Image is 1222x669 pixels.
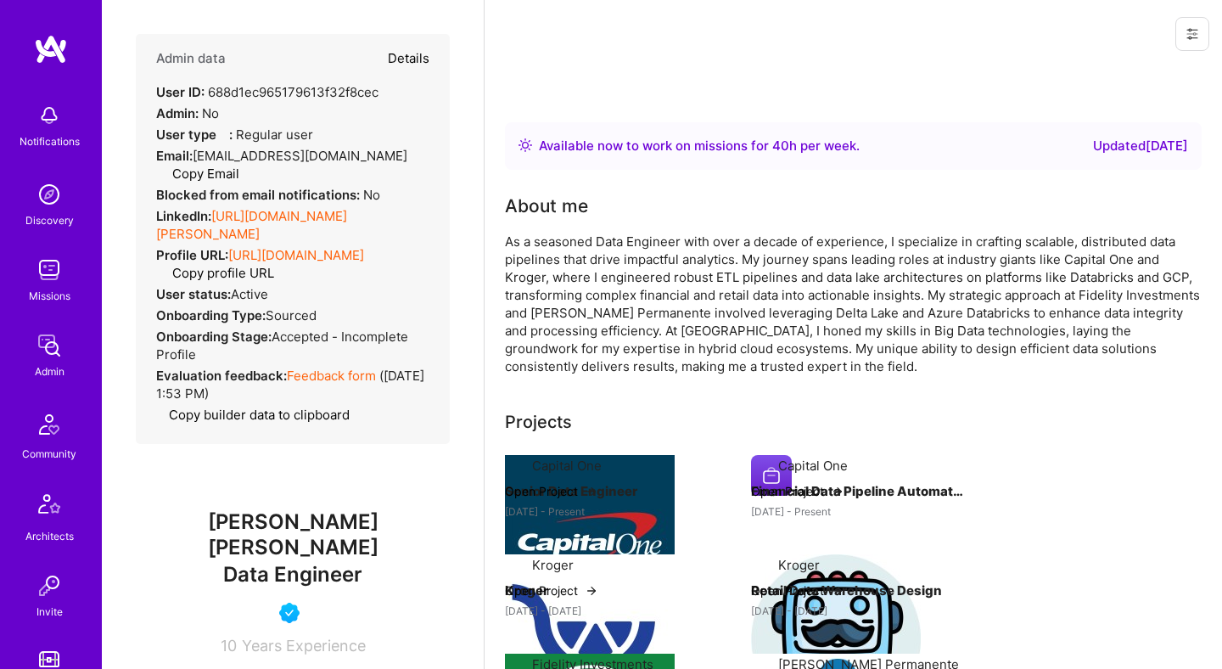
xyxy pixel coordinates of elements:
span: Years Experience [242,637,366,655]
button: Open Project [505,482,598,500]
div: No [156,186,380,204]
button: Copy profile URL [160,264,274,282]
button: Copy Email [160,165,239,183]
div: Projects [505,409,572,435]
span: 10 [221,637,237,655]
img: Vetted A.Teamer [279,603,300,623]
div: [DATE] - Present [751,503,963,520]
div: Kroger [778,556,820,574]
div: [DATE] - Present [505,503,717,520]
i: Help [216,126,229,139]
div: No [156,104,219,122]
div: Capital One [532,457,602,475]
img: Company logo [505,455,675,625]
i: icon Copy [160,168,172,181]
img: bell [32,98,66,132]
strong: Blocked from email notifications: [156,187,363,203]
a: [URL][DOMAIN_NAME][PERSON_NAME] [156,208,347,242]
i: icon Copy [160,267,172,280]
img: Architects [29,486,70,527]
div: ( [DATE] 1:53 PM ) [156,367,429,402]
div: Notifications [20,132,80,150]
div: As a seasoned Data Engineer with over a decade of experience, I specialize in crafting scalable, ... [505,233,1202,375]
strong: User type : [156,126,233,143]
img: logo [34,34,68,65]
div: Capital One [778,457,848,475]
button: Open Project [751,582,844,599]
img: admin teamwork [32,329,66,363]
img: arrow-right [831,485,844,498]
h4: Senior Data Engineer [505,481,717,503]
img: discovery [32,177,66,211]
img: Community [29,404,70,445]
h4: Financial Data Pipeline Automation [751,481,963,503]
h4: Admin data [156,51,226,66]
span: sourced [266,307,317,323]
strong: User ID: [156,84,205,100]
div: Architects [25,527,74,545]
button: Open Project [505,582,598,599]
div: Kroger [532,556,574,574]
strong: Onboarding Stage: [156,329,272,345]
i: icon Copy [156,409,169,422]
div: [DATE] - [DATE] [505,602,717,620]
div: Discovery [25,211,74,229]
div: Invite [36,603,63,621]
strong: Profile URL: [156,247,228,263]
span: [EMAIL_ADDRESS][DOMAIN_NAME] [193,148,407,164]
button: Copy builder data to clipboard [156,406,350,424]
span: Accepted - Incomplete Profile [156,329,408,363]
img: Company logo [751,455,792,496]
img: arrow-right [831,584,844,598]
span: 40 [772,138,789,154]
strong: Admin: [156,105,199,121]
div: Missions [29,287,70,305]
a: Feedback form [287,368,376,384]
img: teamwork [32,253,66,287]
span: Active [231,286,268,302]
img: Invite [32,569,66,603]
strong: Evaluation feedback: [156,368,287,384]
button: Details [388,34,429,83]
strong: Email: [156,148,193,164]
strong: Onboarding Type: [156,307,266,323]
img: Availability [519,138,532,152]
div: About me [505,194,588,219]
div: Admin [35,363,64,380]
h4: Kroger [505,580,717,602]
strong: LinkedIn: [156,208,211,224]
span: Data Engineer [223,562,362,587]
a: [URL][DOMAIN_NAME] [228,247,364,263]
button: Open Project [751,482,844,500]
img: arrow-right [585,485,598,498]
img: arrow-right [585,584,598,598]
span: [PERSON_NAME] [PERSON_NAME] [136,509,450,560]
img: tokens [39,651,59,667]
div: [DATE] - [DATE] [751,602,963,620]
div: Regular user [156,126,313,143]
h4: Retail Data Warehouse Design [751,580,963,602]
strong: User status: [156,286,231,302]
div: Updated [DATE] [1093,136,1188,156]
div: Available now to work on missions for h per week . [539,136,860,156]
div: 688d1ec965179613f32f8cec [156,83,378,101]
div: Community [22,445,76,463]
